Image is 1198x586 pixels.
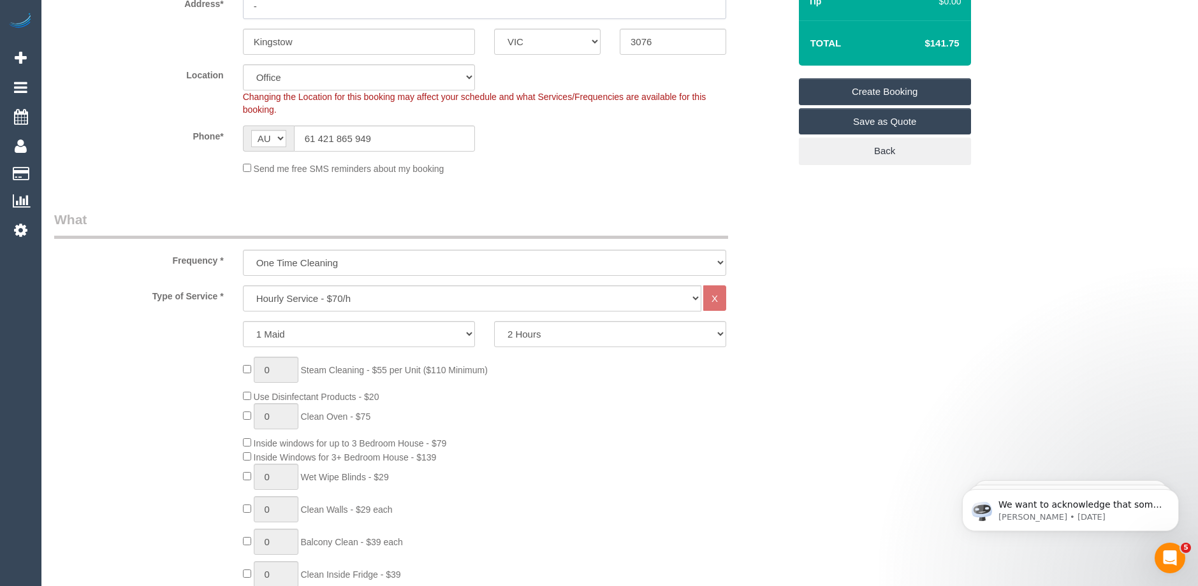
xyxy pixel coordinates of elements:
input: Post Code* [620,29,726,55]
label: Phone* [45,125,233,143]
span: We want to acknowledge that some users may be experiencing lag or slower performance in our softw... [55,37,219,211]
label: Type of Service * [45,285,233,303]
label: Location [45,64,233,82]
span: Clean Oven - $75 [300,411,370,422]
a: Back [799,138,971,164]
input: Phone* [294,125,475,152]
h4: $141.75 [886,38,959,49]
span: Steam Cleaning - $55 per Unit ($110 Minimum) [300,365,487,375]
span: Clean Walls - $29 each [300,504,392,515]
span: Clean Inside Fridge - $39 [300,569,400,580]
p: Message from Ellie, sent 1w ago [55,49,220,61]
legend: What [54,210,728,239]
span: Inside Windows for 3+ Bedroom House - $139 [254,452,437,462]
iframe: Intercom live chat [1155,543,1185,573]
a: Save as Quote [799,108,971,135]
span: 5 [1181,543,1191,553]
span: Wet Wipe Blinds - $29 [300,472,388,482]
iframe: Intercom notifications message [943,462,1198,552]
span: Send me free SMS reminders about my booking [254,164,444,174]
span: Changing the Location for this booking may affect your schedule and what Services/Frequencies are... [243,92,706,115]
span: Balcony Clean - $39 each [300,537,402,547]
label: Frequency * [45,250,233,267]
a: Create Booking [799,78,971,105]
span: Use Disinfectant Products - $20 [254,392,379,402]
strong: Total [810,38,842,48]
span: Inside windows for up to 3 Bedroom House - $79 [254,438,447,448]
img: Automaid Logo [8,13,33,31]
input: Suburb* [243,29,475,55]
